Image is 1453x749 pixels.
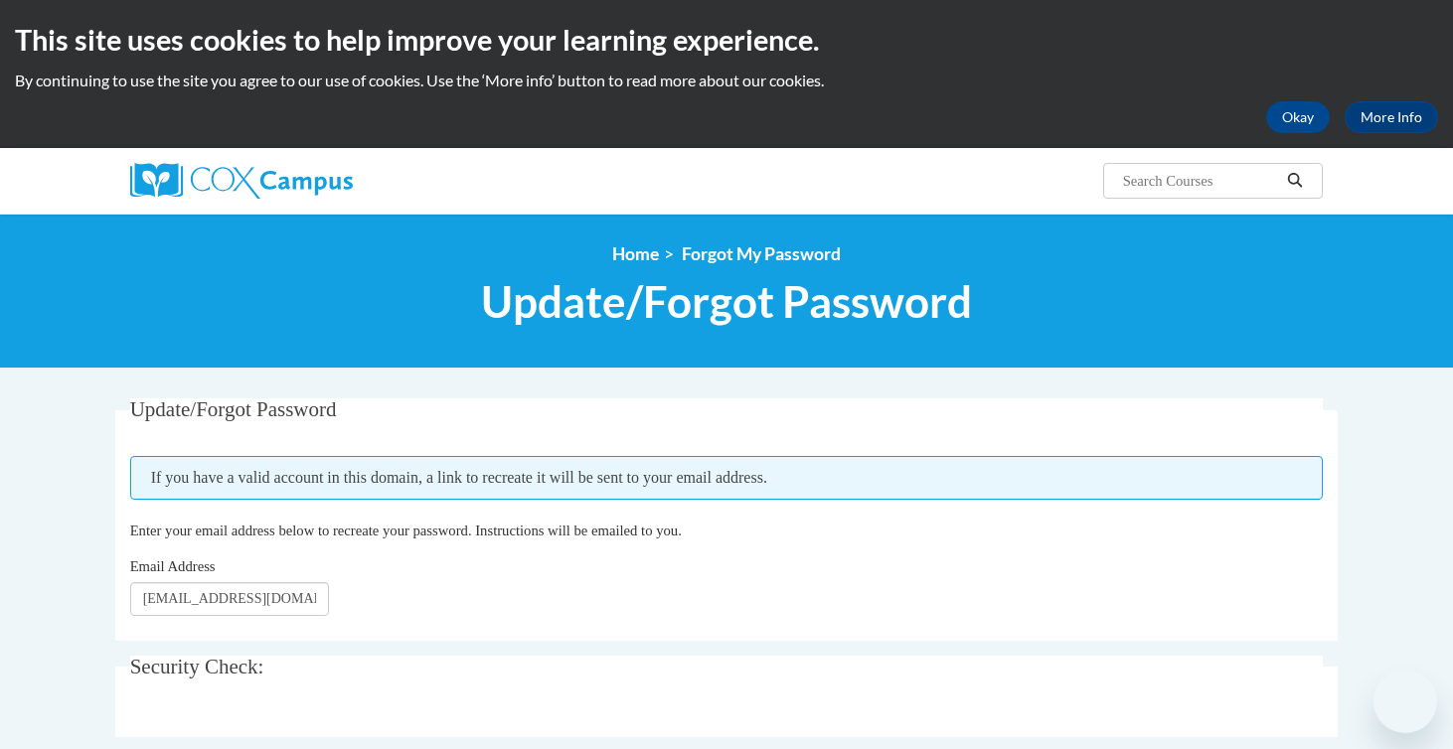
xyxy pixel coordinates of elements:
a: Cox Campus [130,163,508,199]
iframe: Button to launch messaging window [1373,670,1437,733]
a: More Info [1345,101,1438,133]
span: If you have a valid account in this domain, a link to recreate it will be sent to your email addr... [130,456,1324,500]
button: Okay [1266,101,1330,133]
input: Search Courses [1121,169,1280,193]
span: Forgot My Password [682,243,841,264]
span: Update/Forgot Password [481,275,972,328]
span: Update/Forgot Password [130,397,337,421]
span: Enter your email address below to recreate your password. Instructions will be emailed to you. [130,523,682,538]
button: Search [1280,169,1310,193]
a: Home [612,243,659,264]
span: Security Check: [130,655,264,678]
img: Cox Campus [130,163,353,199]
input: Email [130,582,329,616]
h2: This site uses cookies to help improve your learning experience. [15,20,1438,60]
span: Email Address [130,558,216,574]
p: By continuing to use the site you agree to our use of cookies. Use the ‘More info’ button to read... [15,70,1438,91]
